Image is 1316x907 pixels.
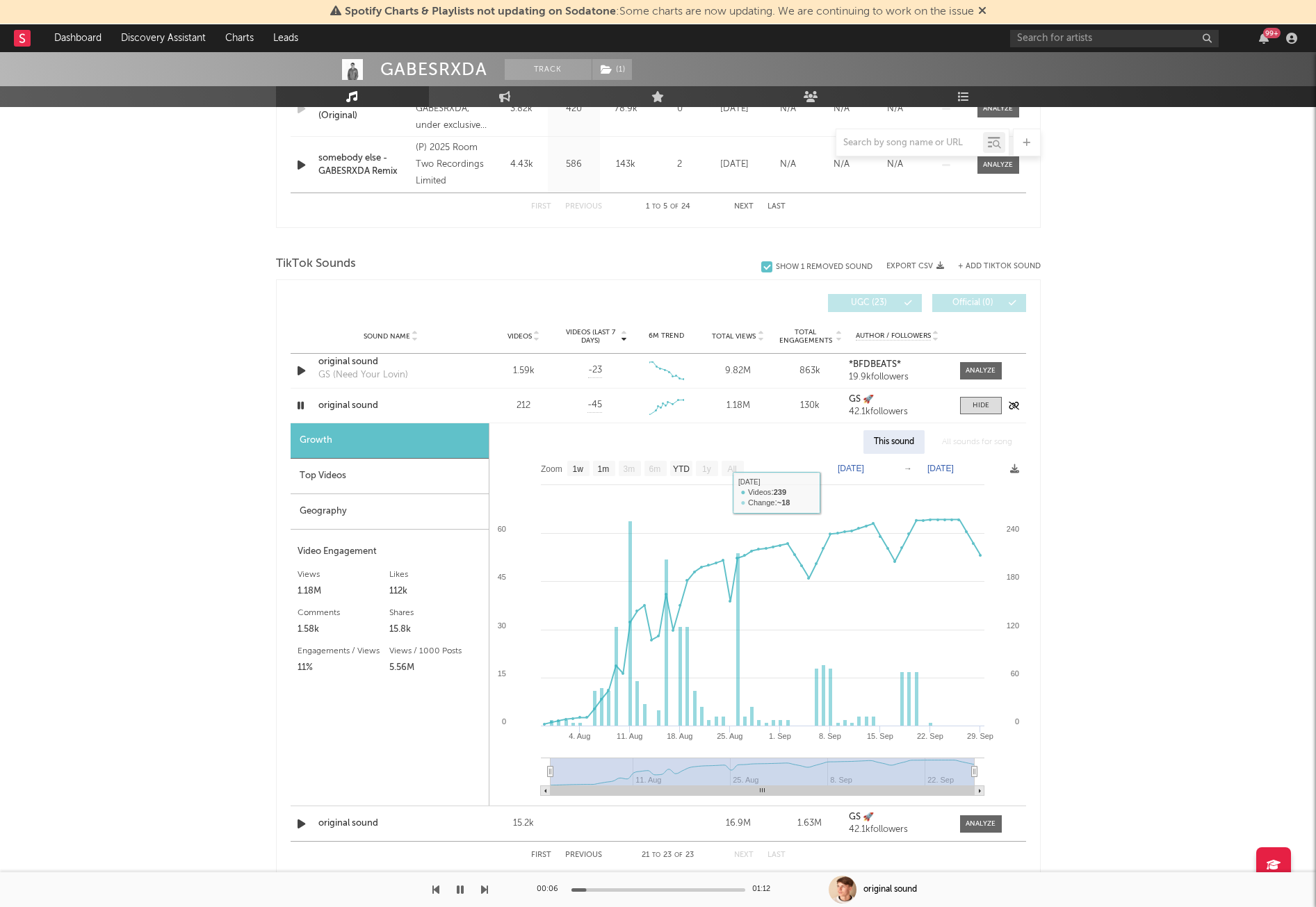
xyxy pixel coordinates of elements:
[944,263,1041,270] button: + Add TikTok Sound
[44,24,111,52] a: Dashboard
[767,851,786,859] button: Last
[497,669,505,678] text: 15
[652,852,660,858] span: to
[734,851,754,859] button: Next
[727,464,736,474] text: All
[298,660,390,676] div: 11%
[1006,621,1018,630] text: 120
[1010,669,1018,678] text: 60
[318,152,409,179] a: somebody else - GABESRXDA Remix
[291,423,489,459] div: Growth
[765,102,811,116] div: N/A
[572,464,583,474] text: 1w
[298,643,390,660] div: Engagements / Views
[849,360,901,369] strong: *BFDBEATS*
[768,732,790,740] text: 1. Sep
[1014,717,1018,726] text: 0
[849,825,945,835] div: 42.1k followers
[497,525,505,533] text: 60
[849,407,945,417] div: 42.1k followers
[345,6,616,17] span: Spotify Charts & Playlists not updating on Sodatone
[674,852,683,858] span: of
[917,732,943,740] text: 22. Sep
[958,263,1041,270] button: + Add TikTok Sound
[836,138,983,149] input: Search by song name or URL
[298,566,390,583] div: Views
[702,464,711,474] text: 1y
[630,199,706,215] div: 1 5 24
[866,732,893,740] text: 15. Sep
[849,395,874,404] strong: GS 🚀
[216,24,263,52] a: Charts
[634,331,699,341] div: 6M Trend
[849,812,945,822] a: GS 🚀
[818,158,865,172] div: N/A
[670,204,679,210] span: of
[717,732,742,740] text: 25. Aug
[551,158,596,172] div: 586
[416,84,492,134] div: © 2025 GABESRXDA, under exclusive license to Universal Music GmbH
[389,583,482,600] div: 112k
[541,464,562,474] text: Zoom
[886,262,944,270] button: Export CSV
[711,102,758,116] div: [DATE]
[623,464,635,474] text: 3m
[777,328,834,345] span: Total Engagements
[592,59,633,80] span: ( 1 )
[967,732,993,740] text: 29. Sep
[603,102,649,116] div: 78.9k
[492,817,556,831] div: 15.2k
[389,660,482,676] div: 5.56M
[1259,33,1269,44] button: 99+
[298,621,390,638] div: 1.58k
[276,256,356,272] span: TikTok Sounds
[849,812,874,822] strong: GS 🚀
[537,881,564,898] div: 00:06
[776,263,872,272] div: Show 1 Removed Sound
[777,399,842,413] div: 130k
[1006,573,1018,581] text: 180
[941,299,1005,307] span: Official ( 0 )
[389,566,482,583] div: Likes
[505,59,592,80] button: Track
[837,299,901,307] span: UGC ( 23 )
[904,464,912,473] text: →
[752,881,780,898] div: 01:12
[389,643,482,660] div: Views / 1000 Posts
[667,732,692,740] text: 18. Aug
[649,464,660,474] text: 6m
[856,332,931,341] span: Author / Followers
[318,355,464,369] a: original sound
[111,24,216,52] a: Discovery Assistant
[492,399,556,413] div: 212
[380,59,487,80] div: GABESRXDA
[828,294,922,312] button: UGC(23)
[492,364,556,378] div: 1.59k
[497,573,505,581] text: 45
[364,332,410,341] span: Sound Name
[777,817,842,831] div: 1.63M
[706,817,770,831] div: 16.9M
[263,24,308,52] a: Leads
[416,140,492,190] div: (P) 2025 Room Two Recordings Limited
[617,732,642,740] text: 11. Aug
[777,364,842,378] div: 863k
[507,332,532,341] span: Videos
[345,6,974,17] span: : Some charts are now updating. We are continuing to work on the issue
[318,817,464,831] a: original sound
[298,544,482,560] div: Video Engagement
[565,203,602,211] button: Previous
[863,883,917,896] div: original sound
[734,203,754,211] button: Next
[849,395,945,405] a: GS 🚀
[569,732,590,740] text: 4. Aug
[298,583,390,600] div: 1.18M
[706,364,770,378] div: 9.82M
[318,399,464,413] a: original sound
[551,102,596,116] div: 420
[765,158,811,172] div: N/A
[389,621,482,638] div: 15.8k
